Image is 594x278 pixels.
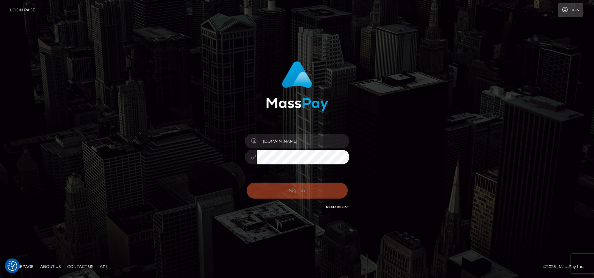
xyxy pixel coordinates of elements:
img: Revisit consent button [8,261,17,271]
a: Login [558,3,583,17]
a: Homepage [7,261,36,271]
a: About Us [38,261,63,271]
a: Need Help? [326,205,348,209]
a: Contact Us [65,261,96,271]
button: Consent Preferences [8,261,17,271]
img: MassPay Login [266,61,328,111]
a: Login Page [10,3,35,17]
div: © 2025 , MassPay Inc. [543,263,589,270]
input: Username... [257,134,349,148]
a: API [97,261,110,271]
